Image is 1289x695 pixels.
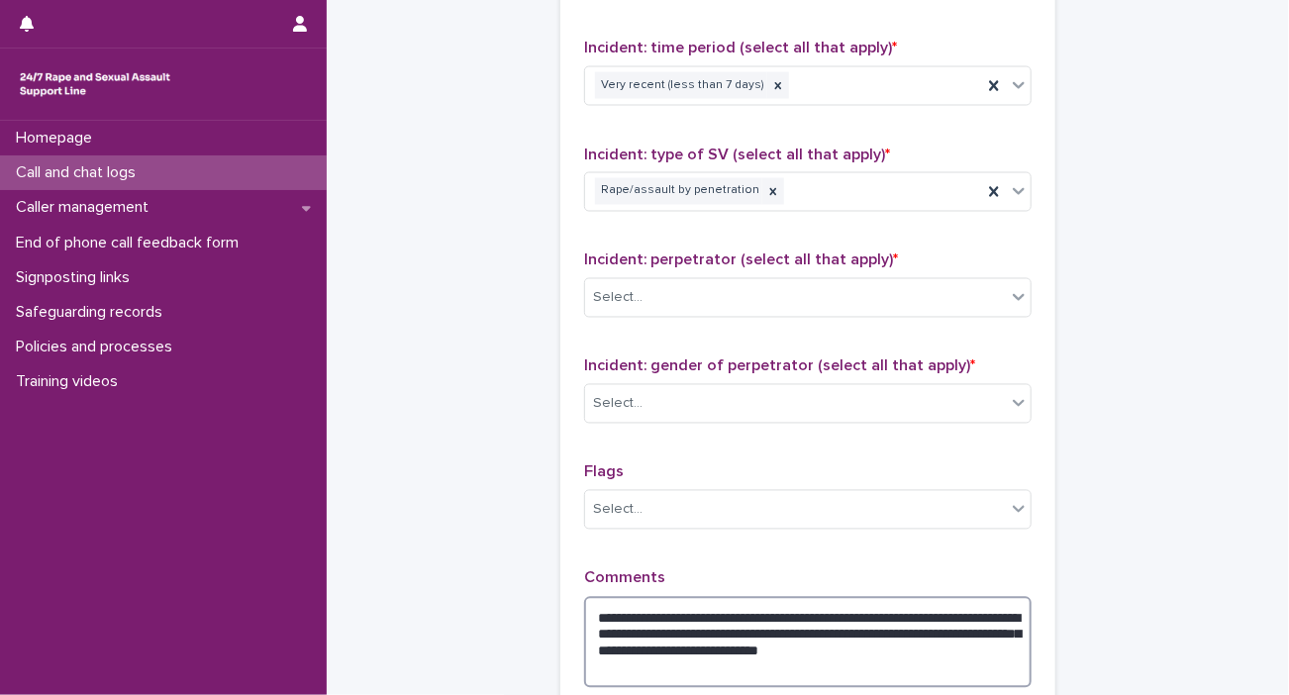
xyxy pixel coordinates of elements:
div: Very recent (less than 7 days) [595,72,767,99]
p: Call and chat logs [8,163,151,182]
span: Incident: gender of perpetrator (select all that apply) [584,358,975,374]
p: Safeguarding records [8,303,178,322]
span: Flags [584,464,624,480]
img: rhQMoQhaT3yELyF149Cw [16,64,174,104]
div: Rape/assault by penetration [595,178,762,205]
p: Homepage [8,129,108,148]
div: Select... [593,394,643,415]
span: Comments [584,570,665,586]
span: Incident: time period (select all that apply) [584,40,897,55]
span: Incident: type of SV (select all that apply) [584,147,890,162]
p: Signposting links [8,268,146,287]
div: Select... [593,288,643,309]
p: End of phone call feedback form [8,234,254,252]
div: Select... [593,500,643,521]
span: Incident: perpetrator (select all that apply) [584,252,898,268]
p: Caller management [8,198,164,217]
p: Training videos [8,372,134,391]
p: Policies and processes [8,338,188,356]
